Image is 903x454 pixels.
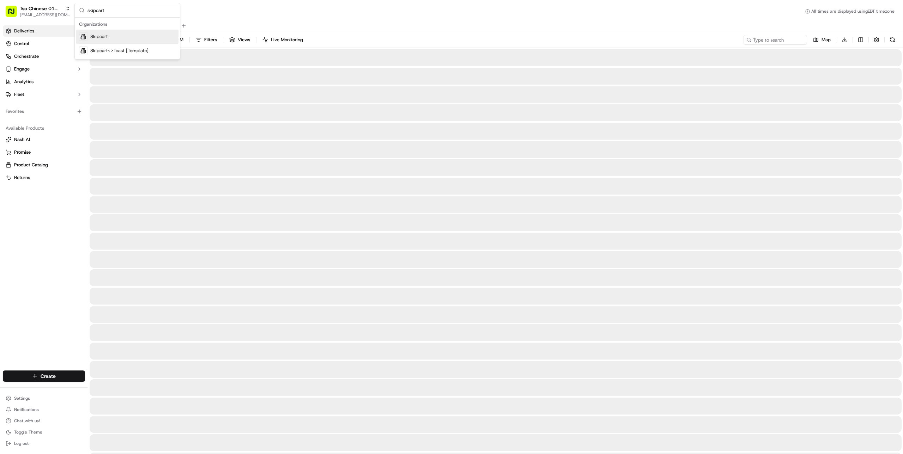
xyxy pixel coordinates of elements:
[271,37,303,43] span: Live Monitoring
[3,3,73,20] button: Tso Chinese 01 Cherrywood[EMAIL_ADDRESS][DOMAIN_NAME]
[90,33,108,40] span: Skipcart
[3,427,85,437] button: Toggle Theme
[6,162,82,168] a: Product Catalog
[238,37,250,43] span: Views
[3,25,85,37] a: Deliveries
[3,134,85,145] button: Nash AI
[7,103,13,109] div: 📗
[120,69,128,78] button: Start new chat
[24,67,116,74] div: Start new chat
[57,99,116,112] a: 💻API Documentation
[810,35,834,45] button: Map
[3,405,85,415] button: Notifications
[3,438,85,448] button: Log out
[3,159,85,171] button: Product Catalog
[6,174,82,181] a: Returns
[14,418,40,424] span: Chat with us!
[7,28,128,39] p: Welcome 👋
[3,416,85,426] button: Chat with us!
[3,123,85,134] div: Available Products
[14,79,34,85] span: Analytics
[75,18,180,59] div: Suggestions
[87,3,176,17] input: Search...
[3,63,85,75] button: Engage
[50,119,85,125] a: Powered byPylon
[14,441,29,446] span: Log out
[3,38,85,49] button: Control
[18,45,127,53] input: Got a question? Start typing here...
[70,119,85,125] span: Pylon
[3,89,85,100] button: Fleet
[3,76,85,87] a: Analytics
[24,74,89,80] div: We're available if you need us!
[4,99,57,112] a: 📗Knowledge Base
[14,66,30,72] span: Engage
[76,19,178,30] div: Organizations
[7,67,20,80] img: 1736555255976-a54dd68f-1ca7-489b-9aae-adbdc363a1c4
[3,106,85,117] div: Favorites
[3,370,85,382] button: Create
[41,373,56,380] span: Create
[887,35,897,45] button: Refresh
[7,7,21,21] img: Nash
[60,103,65,109] div: 💻
[14,91,24,98] span: Fleet
[90,48,149,54] span: Skipcart<>Toast [Template]
[6,136,82,143] a: Nash AI
[3,172,85,183] button: Returns
[14,149,31,155] span: Promise
[14,395,30,401] span: Settings
[226,35,253,45] button: Views
[20,12,70,18] button: [EMAIL_ADDRESS][DOMAIN_NAME]
[67,102,113,109] span: API Documentation
[811,8,895,14] span: All times are displayed using EDT timezone
[14,102,54,109] span: Knowledge Base
[193,35,220,45] button: Filters
[14,41,29,47] span: Control
[3,147,85,158] button: Promise
[14,28,34,34] span: Deliveries
[3,51,85,62] button: Orchestrate
[14,162,48,168] span: Product Catalog
[259,35,306,45] button: Live Monitoring
[14,407,39,412] span: Notifications
[14,53,39,60] span: Orchestrate
[14,136,30,143] span: Nash AI
[14,174,30,181] span: Returns
[822,37,831,43] span: Map
[14,429,42,435] span: Toggle Theme
[204,37,217,43] span: Filters
[20,5,62,12] button: Tso Chinese 01 Cherrywood
[3,393,85,403] button: Settings
[6,149,82,155] a: Promise
[744,35,807,45] input: Type to search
